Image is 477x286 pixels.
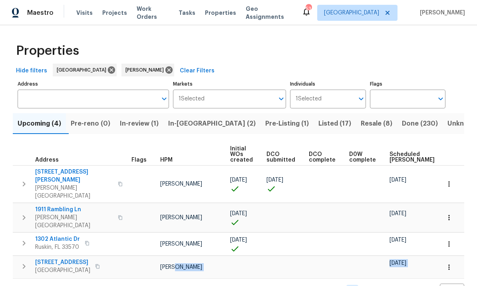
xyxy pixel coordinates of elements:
[35,168,113,184] span: [STREET_ADDRESS][PERSON_NAME]
[16,47,79,55] span: Properties
[180,66,215,76] span: Clear Filters
[230,146,253,163] span: Initial WOs created
[35,266,90,274] span: [GEOGRAPHIC_DATA]
[370,82,445,86] label: Flags
[296,96,322,102] span: 1 Selected
[53,64,117,76] div: [GEOGRAPHIC_DATA]
[121,64,174,76] div: [PERSON_NAME]
[120,118,159,129] span: In-review (1)
[361,118,392,129] span: Resale (8)
[276,93,287,104] button: Open
[390,260,406,266] span: [DATE]
[160,157,173,163] span: HPM
[230,237,247,243] span: [DATE]
[125,66,167,74] span: [PERSON_NAME]
[160,241,202,247] span: [PERSON_NAME]
[35,184,113,200] span: [PERSON_NAME][GEOGRAPHIC_DATA]
[356,93,367,104] button: Open
[27,9,54,17] span: Maestro
[390,237,406,243] span: [DATE]
[13,64,50,78] button: Hide filters
[159,93,170,104] button: Open
[390,152,435,163] span: Scheduled [PERSON_NAME]
[160,264,202,270] span: [PERSON_NAME]
[71,118,110,129] span: Pre-reno (0)
[205,9,236,17] span: Properties
[131,157,147,163] span: Flags
[230,211,247,216] span: [DATE]
[230,177,247,183] span: [DATE]
[173,82,286,86] label: Markets
[435,93,446,104] button: Open
[390,211,406,216] span: [DATE]
[168,118,256,129] span: In-[GEOGRAPHIC_DATA] (2)
[318,118,351,129] span: Listed (17)
[18,118,61,129] span: Upcoming (4)
[18,82,169,86] label: Address
[35,206,113,214] span: 1911 Rambling Ln
[306,5,311,13] div: 53
[35,235,80,243] span: 1302 Atlantic Dr
[349,152,376,163] span: D0W complete
[35,243,80,251] span: Ruskin, FL 33570
[417,9,465,17] span: [PERSON_NAME]
[246,5,292,21] span: Geo Assignments
[402,118,438,129] span: Done (230)
[35,214,113,230] span: [PERSON_NAME][GEOGRAPHIC_DATA]
[35,157,59,163] span: Address
[102,9,127,17] span: Projects
[16,66,47,76] span: Hide filters
[177,64,218,78] button: Clear Filters
[57,66,109,74] span: [GEOGRAPHIC_DATA]
[160,181,202,187] span: [PERSON_NAME]
[179,10,195,16] span: Tasks
[265,118,309,129] span: Pre-Listing (1)
[137,5,169,21] span: Work Orders
[390,177,406,183] span: [DATE]
[324,9,379,17] span: [GEOGRAPHIC_DATA]
[76,9,93,17] span: Visits
[160,215,202,220] span: [PERSON_NAME]
[35,258,90,266] span: [STREET_ADDRESS]
[266,177,283,183] span: [DATE]
[290,82,366,86] label: Individuals
[309,152,336,163] span: DCO complete
[179,96,205,102] span: 1 Selected
[266,152,295,163] span: DCO submitted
